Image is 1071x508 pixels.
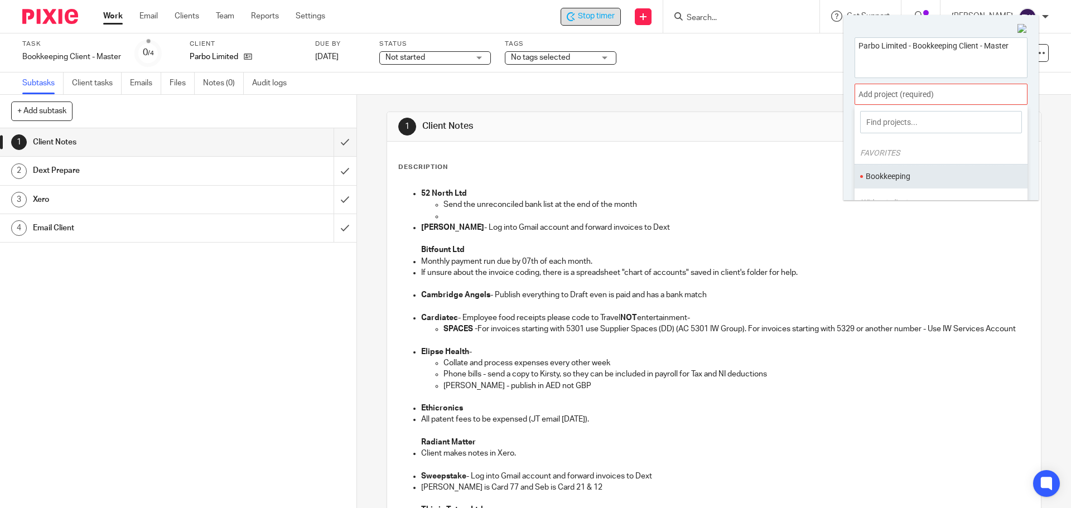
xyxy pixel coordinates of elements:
[22,72,64,94] a: Subtasks
[421,246,465,254] strong: Bitfount Ltd
[139,11,158,22] a: Email
[860,198,908,207] i: Without client
[511,54,570,61] span: No tags selected
[421,224,484,231] strong: [PERSON_NAME]
[175,11,199,22] a: Clients
[33,220,226,236] h1: Email Client
[251,11,279,22] a: Reports
[72,72,122,94] a: Client tasks
[686,13,786,23] input: Search
[379,40,491,49] label: Status
[22,51,121,62] div: Bookkeeping Client - Master
[443,323,1029,335] p: For invoices starting with 5301 use Supplier Spaces (DD) (AC 5301 IW Group). For invoices startin...
[422,120,738,132] h1: Client Notes
[190,51,238,62] p: Parbo Limited
[855,38,1027,74] textarea: Parbo Limited - Bookkeeping Client - Master
[143,46,154,59] div: 0
[1011,168,1025,183] li: Favorite
[505,40,616,49] label: Tags
[421,267,1029,278] p: If unsure about the invoice coding, there is a spreadsheet "chart of accounts" saved in client's ...
[33,162,226,179] h1: Dext Prepare
[952,11,1013,22] p: [PERSON_NAME]
[11,134,27,150] div: 1
[578,11,615,22] span: Stop timer
[421,471,1029,482] p: - Log into Gmail account and forward invoices to Dext
[421,348,469,356] strong: Elipse Health
[421,256,1029,267] p: Monthly payment run due by 07th of each month.
[216,11,234,22] a: Team
[421,289,1029,301] p: - Publish everything to Draft even is paid and has a bank match
[190,40,301,49] label: Client
[11,192,27,207] div: 3
[443,380,1029,391] p: [PERSON_NAME] - publish in AED not GBP
[1019,8,1036,26] img: svg%3E
[443,325,477,333] strong: SPACES -
[22,9,78,24] img: Pixie
[33,134,226,151] h1: Client Notes
[421,222,1029,233] p: - Log into Gmail account and forward invoices to Dext
[398,118,416,136] div: 1
[103,11,123,22] a: Work
[421,190,467,197] strong: 52 North Ltd
[398,163,448,172] p: Description
[1017,24,1027,34] img: Close
[620,314,637,322] strong: NOT
[170,72,195,94] a: Files
[130,72,161,94] a: Emails
[421,291,490,299] strong: Cambridge Angels
[203,72,244,94] a: Notes (0)
[860,111,1022,133] input: Find projects...
[847,12,890,20] span: Get Support
[385,54,425,61] span: Not started
[860,148,900,157] i: FAVORITES
[421,438,476,446] strong: Radiant Matter
[296,11,325,22] a: Settings
[315,53,339,61] span: [DATE]
[315,40,365,49] label: Due by
[421,314,458,322] strong: Cardiatec
[421,472,466,480] strong: Sweepstake
[421,482,1029,493] p: [PERSON_NAME] is Card 77 and Seb is Card 21 & 12
[11,101,73,120] button: + Add subtask
[421,346,1029,357] p: -
[421,414,1029,425] p: All patent fees to be expensed (JT email [DATE]).
[421,448,1029,459] p: Client makes notes in Xero.
[11,220,27,236] div: 4
[252,72,295,94] a: Audit logs
[22,40,121,49] label: Task
[443,357,1029,369] p: Collate and process expenses every other week
[443,369,1029,380] p: Phone bills - send a copy to Kirsty, so they can be included in payroll for Tax and NI deductions
[148,50,154,56] small: /4
[443,199,1029,210] p: Send the unreconciled bank list at the end of the month
[33,191,226,208] h1: Xero
[855,164,1027,188] ul: Bookkeeping Without client
[421,312,1029,323] p: - Employee food receipts please code to Travel entertainment-
[421,404,463,412] strong: Ethicronics
[11,163,27,179] div: 2
[866,171,1011,182] li: Bookkeeping Without client
[561,8,621,26] div: Parbo Limited - Bookkeeping Client - Master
